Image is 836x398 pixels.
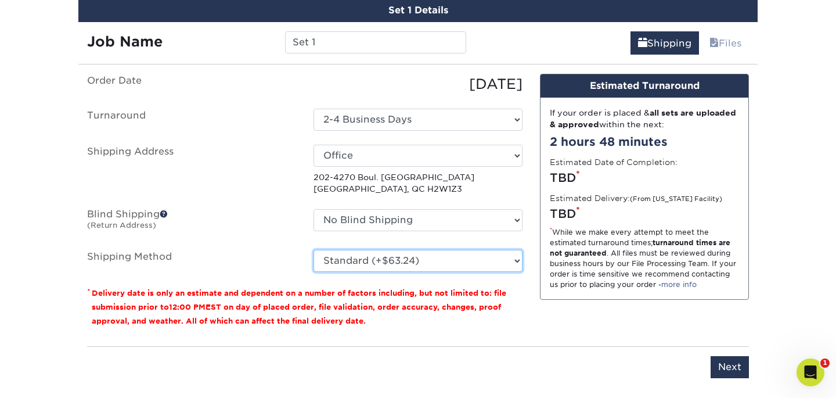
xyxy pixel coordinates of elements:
[78,145,305,195] label: Shipping Address
[630,31,699,55] a: Shipping
[313,171,522,195] p: 202-4270 Boul. [GEOGRAPHIC_DATA] [GEOGRAPHIC_DATA], QC H2W1Z3
[820,358,830,368] span: 1
[711,356,749,378] input: Next
[87,221,156,230] small: (Return Address)
[540,74,748,98] div: Estimated Turnaround
[702,31,749,55] a: Files
[550,133,739,150] div: 2 hours 48 minutes
[78,74,305,95] label: Order Date
[169,303,206,311] span: 12:00 PM
[550,238,730,257] strong: turnaround times are not guaranteed
[92,289,506,325] small: Delivery date is only an estimate and dependent on a number of factors including, but not limited...
[550,156,678,168] label: Estimated Date of Completion:
[550,107,739,131] div: If your order is placed & within the next:
[630,195,722,203] small: (From [US_STATE] Facility)
[550,227,739,290] div: While we make every attempt to meet the estimated turnaround times; . All files must be reviewed ...
[661,280,697,289] a: more info
[78,209,305,236] label: Blind Shipping
[709,38,719,49] span: files
[78,109,305,131] label: Turnaround
[87,33,163,50] strong: Job Name
[550,169,739,187] div: TBD
[638,38,647,49] span: shipping
[305,74,531,95] div: [DATE]
[285,31,466,53] input: Enter a job name
[550,205,739,223] div: TBD
[550,192,722,204] label: Estimated Delivery:
[797,358,824,386] iframe: Intercom live chat
[78,250,305,272] label: Shipping Method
